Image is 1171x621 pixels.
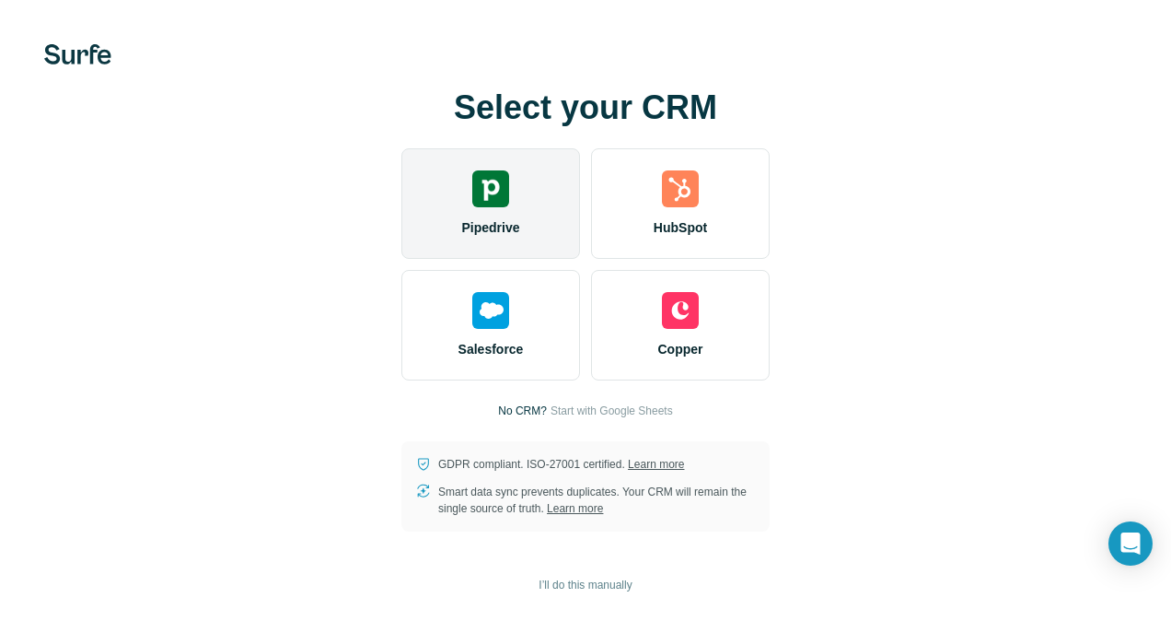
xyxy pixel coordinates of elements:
img: Surfe's logo [44,44,111,64]
img: salesforce's logo [472,292,509,329]
p: No CRM? [498,403,547,419]
span: Pipedrive [461,218,519,237]
button: Start with Google Sheets [551,403,673,419]
a: Learn more [628,458,684,471]
button: I’ll do this manually [526,571,644,599]
a: Learn more [547,502,603,515]
span: Copper [658,340,703,358]
p: Smart data sync prevents duplicates. Your CRM will remain the single source of truth. [438,484,755,517]
img: pipedrive's logo [472,170,509,207]
img: hubspot's logo [662,170,699,207]
p: GDPR compliant. ISO-27001 certified. [438,456,684,473]
span: HubSpot [654,218,707,237]
span: Salesforce [458,340,524,358]
span: I’ll do this manually [539,577,632,593]
div: Open Intercom Messenger [1108,521,1153,566]
h1: Select your CRM [401,89,770,126]
img: copper's logo [662,292,699,329]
